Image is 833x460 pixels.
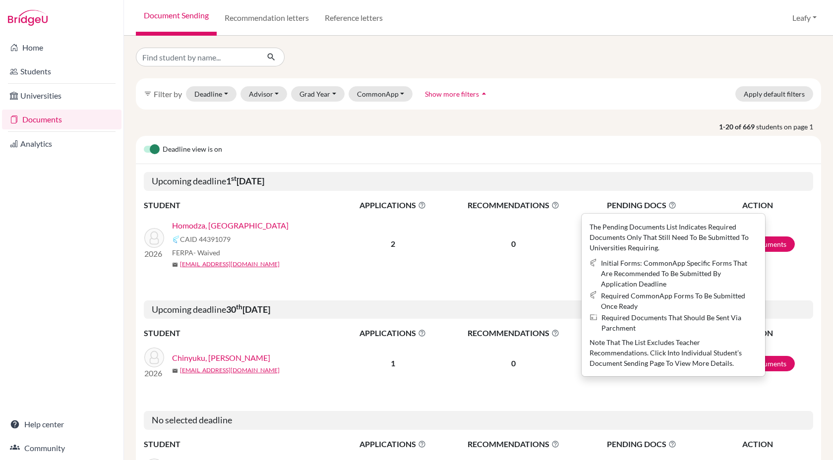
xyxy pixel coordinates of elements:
[226,175,264,186] b: 1 [DATE]
[601,258,757,289] span: Initial forms: CommonApp specific forms that are recommended to be submitted by application deadline
[144,411,813,430] h5: No selected deadline
[180,366,280,375] a: [EMAIL_ADDRESS][DOMAIN_NAME]
[742,327,813,340] th: ACTION
[144,367,164,379] p: 2026
[607,199,741,211] span: PENDING DOCS
[479,89,489,99] i: arrow_drop_up
[590,313,597,321] img: Parchments logo
[2,110,121,129] a: Documents
[601,290,757,311] span: Required CommonApp forms to be submitted once ready
[735,86,813,102] button: Apply default filters
[154,89,182,99] span: Filter by
[231,174,237,182] sup: st
[180,260,280,269] a: [EMAIL_ADDRESS][DOMAIN_NAME]
[172,220,289,231] a: Homodza, [GEOGRAPHIC_DATA]
[444,438,583,450] span: RECOMMENDATIONS
[240,86,288,102] button: Advisor
[144,199,342,212] th: STUDENT
[719,121,756,132] strong: 1-20 of 669
[172,368,178,374] span: mail
[144,438,342,451] th: STUDENT
[144,327,342,340] th: STUDENT
[2,61,121,81] a: Students
[349,86,413,102] button: CommonApp
[2,86,121,106] a: Universities
[343,199,443,211] span: APPLICATIONS
[742,438,813,451] th: ACTION
[742,356,795,371] a: Documents
[742,236,795,252] a: Documents
[236,303,242,311] sup: th
[144,90,152,98] i: filter_list
[144,347,164,367] img: Chinyuku, Donell
[343,327,443,339] span: APPLICATIONS
[444,357,583,369] p: 0
[172,262,178,268] span: mail
[590,291,597,299] img: Common App logo
[144,300,813,319] h5: Upcoming deadline
[144,172,813,191] h5: Upcoming deadline
[2,38,121,57] a: Home
[756,121,821,132] span: students on page 1
[144,228,164,248] img: Homodza, Rutendo
[172,247,220,258] span: FERPA
[186,86,237,102] button: Deadline
[172,235,180,243] img: Common App logo
[590,222,757,253] p: The pending documents list indicates required documents only that still need to be submitted to u...
[444,238,583,250] p: 0
[136,48,259,66] input: Find student by name...
[444,327,583,339] span: RECOMMENDATIONS
[590,259,597,267] img: Common App logo
[2,134,121,154] a: Analytics
[144,248,164,260] p: 2026
[163,144,222,156] span: Deadline view is on
[180,234,231,244] span: CAID 44391079
[172,352,270,364] a: Chinyuku, [PERSON_NAME]
[226,304,270,315] b: 30 [DATE]
[2,414,121,434] a: Help center
[391,358,395,368] b: 1
[343,438,443,450] span: APPLICATIONS
[8,10,48,26] img: Bridge-U
[788,8,821,27] button: Leafy
[416,86,497,102] button: Show more filtersarrow_drop_up
[291,86,345,102] button: Grad Year
[444,199,583,211] span: RECOMMENDATIONS
[742,199,813,212] th: ACTION
[391,239,395,248] b: 2
[425,90,479,98] span: Show more filters
[590,337,757,368] p: Note that the list excludes teacher recommendations. Click into individual student’s document sen...
[601,312,757,333] span: Required documents that should be sent via Parchment
[193,248,220,257] span: - Waived
[607,438,741,450] span: PENDING DOCS
[2,438,121,458] a: Community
